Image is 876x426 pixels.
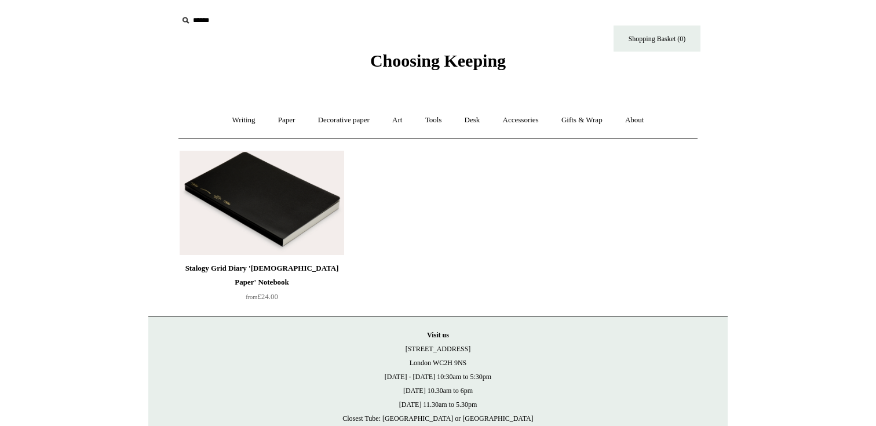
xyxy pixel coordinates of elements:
[308,105,380,136] a: Decorative paper
[180,151,344,255] img: Stalogy Grid Diary 'Bible Paper' Notebook
[370,60,506,68] a: Choosing Keeping
[160,328,716,425] p: [STREET_ADDRESS] London WC2H 9NS [DATE] - [DATE] 10:30am to 5:30pm [DATE] 10.30am to 6pm [DATE] 1...
[268,105,306,136] a: Paper
[454,105,491,136] a: Desk
[614,26,700,52] a: Shopping Basket (0)
[370,51,506,70] span: Choosing Keeping
[427,331,449,339] strong: Visit us
[183,261,341,289] div: Stalogy Grid Diary '[DEMOGRAPHIC_DATA] Paper' Notebook
[551,105,613,136] a: Gifts & Wrap
[492,105,549,136] a: Accessories
[382,105,413,136] a: Art
[415,105,452,136] a: Tools
[246,294,257,300] span: from
[180,261,344,309] a: Stalogy Grid Diary '[DEMOGRAPHIC_DATA] Paper' Notebook from£24.00
[222,105,266,136] a: Writing
[180,151,344,255] a: Stalogy Grid Diary 'Bible Paper' Notebook Stalogy Grid Diary 'Bible Paper' Notebook
[246,292,278,301] span: £24.00
[615,105,655,136] a: About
